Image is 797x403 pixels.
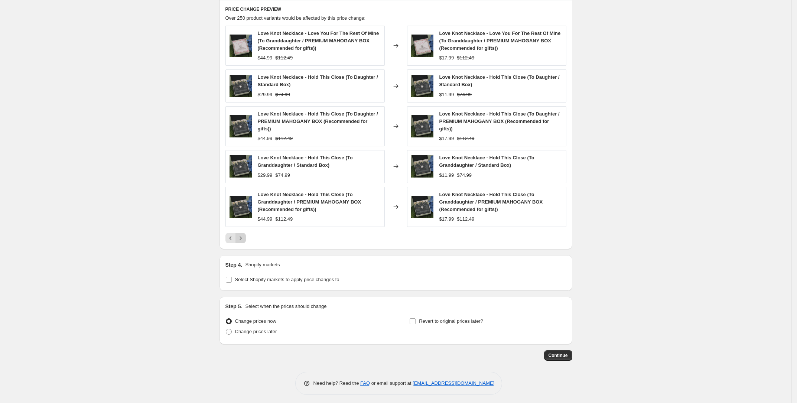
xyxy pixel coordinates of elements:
[275,172,290,178] span: $74.99
[225,233,246,243] nav: Pagination
[258,111,378,131] span: Love Knot Necklace - Hold This Close (To Daughter / PREMIUM MAHOGANY BOX (Recommended for gifts))
[439,172,454,178] span: $11.99
[275,136,293,141] span: $112.49
[457,55,474,61] span: $112.49
[411,35,433,57] img: model-transform-id-c056d9dd-c1e6-49e4-bd83-5cee809fd159_80x.png
[439,155,534,168] span: Love Knot Necklace - Hold This Close (To Granddaughter / Standard Box)
[411,155,433,178] img: model-transform-id-407818d3-ad1d-467e-8cac-9c3e3b7d00ae_80x.png
[413,380,494,386] a: [EMAIL_ADDRESS][DOMAIN_NAME]
[225,261,243,269] h2: Step 4.
[419,318,483,324] span: Revert to original prices later?
[225,233,236,243] button: Previous
[245,261,280,269] p: Shopify markets
[457,172,472,178] span: $74.99
[457,92,472,97] span: $74.99
[225,15,366,21] span: Over 250 product variants would be affected by this price change:
[439,30,561,51] span: Love Knot Necklace - Love You For The Rest Of Mine (To Granddaughter / PREMIUM MAHOGANY BOX (Reco...
[230,35,252,57] img: model-transform-id-c056d9dd-c1e6-49e4-bd83-5cee809fd159_80x.png
[258,55,273,61] span: $44.99
[370,380,413,386] span: or email support at
[439,74,560,87] span: Love Knot Necklace - Hold This Close (To Daughter / Standard Box)
[439,136,454,141] span: $17.99
[457,136,474,141] span: $112.49
[235,329,277,334] span: Change prices later
[258,136,273,141] span: $44.99
[544,350,572,361] button: Continue
[230,155,252,178] img: model-transform-id-407818d3-ad1d-467e-8cac-9c3e3b7d00ae_80x.png
[258,155,353,168] span: Love Knot Necklace - Hold This Close (To Granddaughter / Standard Box)
[258,172,273,178] span: $29.99
[457,216,474,222] span: $112.49
[313,380,361,386] span: Need help? Read the
[439,216,454,222] span: $17.99
[235,233,246,243] button: Next
[230,75,252,97] img: model-transform-id-407818d3-ad1d-467e-8cac-9c3e3b7d00ae_80x.png
[225,303,243,310] h2: Step 5.
[230,115,252,137] img: model-transform-id-407818d3-ad1d-467e-8cac-9c3e3b7d00ae_80x.png
[275,55,293,61] span: $112.49
[411,75,433,97] img: model-transform-id-407818d3-ad1d-467e-8cac-9c3e3b7d00ae_80x.png
[439,55,454,61] span: $17.99
[258,192,361,212] span: Love Knot Necklace - Hold This Close (To Granddaughter / PREMIUM MAHOGANY BOX (Recommended for gi...
[275,216,293,222] span: $112.49
[258,30,379,51] span: Love Knot Necklace - Love You For The Rest Of Mine (To Granddaughter / PREMIUM MAHOGANY BOX (Reco...
[235,277,339,282] span: Select Shopify markets to apply price changes to
[275,92,290,97] span: $74.99
[411,196,433,218] img: model-transform-id-407818d3-ad1d-467e-8cac-9c3e3b7d00ae_80x.png
[439,111,560,131] span: Love Knot Necklace - Hold This Close (To Daughter / PREMIUM MAHOGANY BOX (Recommended for gifts))
[439,192,543,212] span: Love Knot Necklace - Hold This Close (To Granddaughter / PREMIUM MAHOGANY BOX (Recommended for gi...
[439,92,454,97] span: $11.99
[245,303,326,310] p: Select when the prices should change
[411,115,433,137] img: model-transform-id-407818d3-ad1d-467e-8cac-9c3e3b7d00ae_80x.png
[258,92,273,97] span: $29.99
[258,216,273,222] span: $44.99
[230,196,252,218] img: model-transform-id-407818d3-ad1d-467e-8cac-9c3e3b7d00ae_80x.png
[235,318,276,324] span: Change prices now
[225,6,566,12] h6: PRICE CHANGE PREVIEW
[258,74,378,87] span: Love Knot Necklace - Hold This Close (To Daughter / Standard Box)
[549,352,568,358] span: Continue
[360,380,370,386] a: FAQ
